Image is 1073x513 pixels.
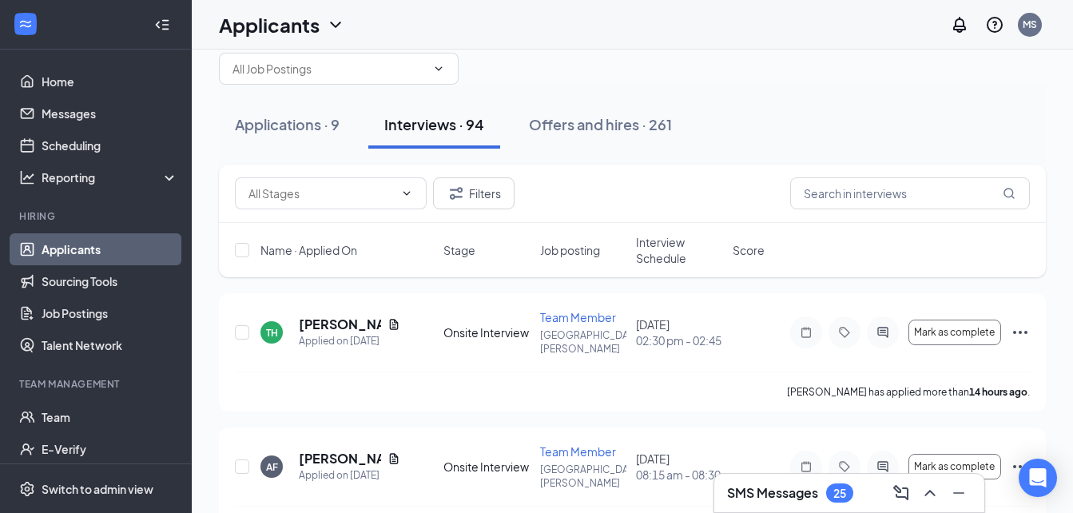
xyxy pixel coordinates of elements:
span: Job posting [540,242,600,258]
a: Talent Network [42,329,178,361]
svg: ChevronDown [326,15,345,34]
h5: [PERSON_NAME] [299,316,381,333]
svg: Minimize [949,483,968,503]
button: Mark as complete [908,320,1001,345]
svg: WorkstreamLogo [18,16,34,32]
svg: ActiveChat [873,460,892,473]
a: E-Verify [42,433,178,465]
h5: [PERSON_NAME] [299,450,381,467]
p: [PERSON_NAME] has applied more than . [787,385,1030,399]
button: Mark as complete [908,454,1001,479]
div: Onsite Interview [443,324,531,340]
button: ChevronUp [917,480,943,506]
svg: Tag [835,460,854,473]
svg: Note [797,326,816,339]
svg: Notifications [950,15,969,34]
div: [DATE] [636,451,723,483]
svg: Tag [835,326,854,339]
div: Hiring [19,209,175,223]
div: 25 [833,487,846,500]
svg: Note [797,460,816,473]
button: ComposeMessage [888,480,914,506]
a: Messages [42,97,178,129]
span: 08:15 am - 08:30 am [636,467,723,483]
svg: Ellipses [1011,457,1030,476]
span: Mark as complete [914,461,995,472]
input: All Job Postings [232,60,426,78]
span: 02:30 pm - 02:45 pm [636,332,723,348]
a: Scheduling [42,129,178,161]
p: [GEOGRAPHIC_DATA][PERSON_NAME] [540,463,627,490]
svg: ChevronDown [400,187,413,200]
span: Team Member [540,444,616,459]
a: Sourcing Tools [42,265,178,297]
svg: MagnifyingGlass [1003,187,1015,200]
a: Home [42,66,178,97]
b: 14 hours ago [969,386,1027,398]
div: TH [266,326,278,340]
span: Team Member [540,310,616,324]
svg: Collapse [154,17,170,33]
span: Stage [443,242,475,258]
div: MS [1023,18,1037,31]
span: Mark as complete [914,327,995,338]
a: Job Postings [42,297,178,329]
div: Team Management [19,377,175,391]
div: Open Intercom Messenger [1019,459,1057,497]
div: [DATE] [636,316,723,348]
button: Filter Filters [433,177,515,209]
span: Interview Schedule [636,234,723,266]
div: Offers and hires · 261 [529,114,672,134]
div: AF [266,460,278,474]
div: Interviews · 94 [384,114,484,134]
div: Applied on [DATE] [299,467,400,483]
input: Search in interviews [790,177,1030,209]
div: Applications · 9 [235,114,340,134]
a: Applicants [42,233,178,265]
input: All Stages [248,185,394,202]
svg: ComposeMessage [892,483,911,503]
a: Team [42,401,178,433]
div: Reporting [42,169,179,185]
div: Onsite Interview [443,459,531,475]
svg: Settings [19,481,35,497]
p: [GEOGRAPHIC_DATA][PERSON_NAME] [540,328,627,356]
svg: ChevronDown [432,62,445,75]
svg: QuestionInfo [985,15,1004,34]
span: Score [733,242,765,258]
svg: Filter [447,184,466,203]
svg: Analysis [19,169,35,185]
svg: Document [387,452,400,465]
svg: Ellipses [1011,323,1030,342]
svg: ActiveChat [873,326,892,339]
div: Applied on [DATE] [299,333,400,349]
button: Minimize [946,480,972,506]
div: Switch to admin view [42,481,153,497]
svg: ChevronUp [920,483,940,503]
svg: Document [387,318,400,331]
span: Name · Applied On [260,242,357,258]
h1: Applicants [219,11,320,38]
h3: SMS Messages [727,484,818,502]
